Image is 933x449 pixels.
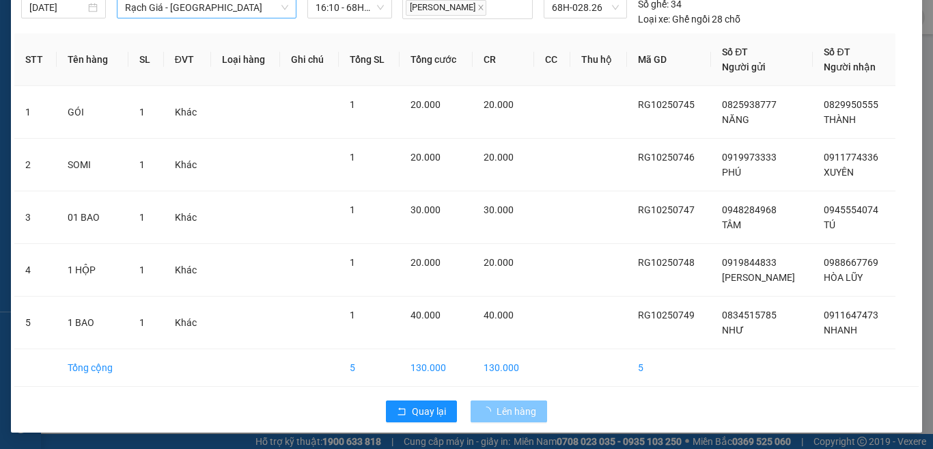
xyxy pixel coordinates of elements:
[410,310,441,321] span: 40.000
[473,33,534,86] th: CR
[128,33,164,86] th: SL
[824,272,863,283] span: HÒA LŨY
[164,86,211,139] td: Khác
[14,86,57,139] td: 1
[722,152,777,163] span: 0919973333
[824,62,876,72] span: Người nhận
[14,244,57,297] td: 4
[824,325,857,336] span: NHANH
[477,4,484,11] span: close
[57,297,128,349] td: 1 BAO
[57,139,128,191] td: SOMI
[824,114,856,125] span: THÀNH
[824,167,854,178] span: XUYÊN
[14,33,57,86] th: STT
[211,33,281,86] th: Loại hàng
[410,99,441,110] span: 20.000
[722,310,777,321] span: 0834515785
[350,257,355,268] span: 1
[722,272,795,283] span: [PERSON_NAME]
[627,349,711,387] td: 5
[473,349,534,387] td: 130.000
[139,317,145,328] span: 1
[722,46,748,57] span: Số ĐT
[722,62,766,72] span: Người gửi
[139,107,145,118] span: 1
[164,139,211,191] td: Khác
[350,310,355,321] span: 1
[638,12,670,27] span: Loại xe:
[400,349,472,387] td: 130.000
[722,257,777,268] span: 0919844833
[722,167,741,178] span: PHÚ
[410,204,441,215] span: 30.000
[339,33,400,86] th: Tổng SL
[824,204,878,215] span: 0945554074
[139,212,145,223] span: 1
[57,86,128,139] td: GÓI
[722,325,744,336] span: NHƯ
[350,204,355,215] span: 1
[638,257,695,268] span: RG10250748
[339,349,400,387] td: 5
[638,310,695,321] span: RG10250749
[400,33,472,86] th: Tổng cước
[386,400,457,422] button: rollbackQuay lại
[412,404,446,419] span: Quay lại
[14,191,57,244] td: 3
[350,152,355,163] span: 1
[281,3,289,12] span: down
[722,204,777,215] span: 0948284968
[638,99,695,110] span: RG10250745
[410,152,441,163] span: 20.000
[484,204,514,215] span: 30.000
[139,159,145,170] span: 1
[471,400,547,422] button: Lên hàng
[350,99,355,110] span: 1
[164,33,211,86] th: ĐVT
[484,152,514,163] span: 20.000
[397,407,406,418] span: rollback
[627,33,711,86] th: Mã GD
[57,349,128,387] td: Tổng cộng
[484,257,514,268] span: 20.000
[57,244,128,297] td: 1 HỘP
[824,152,878,163] span: 0911774336
[280,33,339,86] th: Ghi chú
[638,204,695,215] span: RG10250747
[824,310,878,321] span: 0911647473
[638,12,740,27] div: Ghế ngồi 28 chỗ
[164,297,211,349] td: Khác
[824,46,850,57] span: Số ĐT
[14,297,57,349] td: 5
[722,219,741,230] span: TÂM
[722,114,749,125] span: NĂNG
[482,407,497,416] span: loading
[484,99,514,110] span: 20.000
[164,244,211,297] td: Khác
[497,404,536,419] span: Lên hàng
[570,33,627,86] th: Thu hộ
[164,191,211,244] td: Khác
[824,257,878,268] span: 0988667769
[139,264,145,275] span: 1
[824,219,835,230] span: TÚ
[410,257,441,268] span: 20.000
[722,99,777,110] span: 0825938777
[534,33,571,86] th: CC
[14,139,57,191] td: 2
[484,310,514,321] span: 40.000
[57,33,128,86] th: Tên hàng
[638,152,695,163] span: RG10250746
[824,99,878,110] span: 0829950555
[57,191,128,244] td: 01 BAO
